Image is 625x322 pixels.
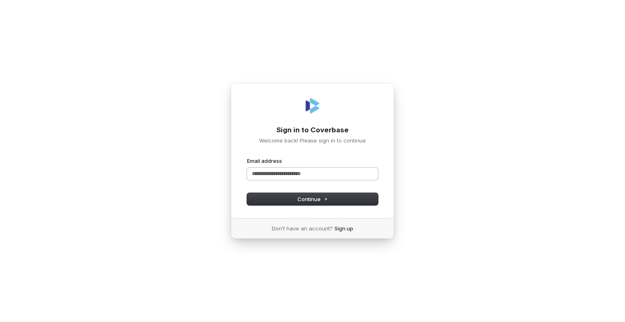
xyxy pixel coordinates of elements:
a: Sign up [334,225,353,232]
button: Continue [247,193,378,205]
label: Email address [247,157,282,164]
img: Coverbase [303,96,322,116]
span: Don’t have an account? [272,225,333,232]
p: Welcome back! Please sign in to continue [247,137,378,144]
h1: Sign in to Coverbase [247,125,378,135]
span: Continue [297,195,328,203]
